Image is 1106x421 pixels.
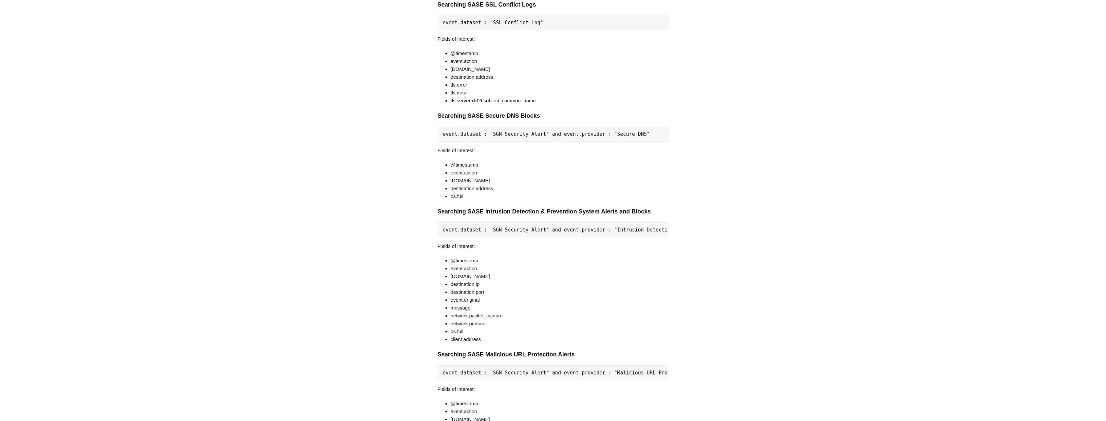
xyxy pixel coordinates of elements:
[451,65,669,73] li: [DOMAIN_NAME]
[438,15,669,30] pre: event.dataset : "SSL Conflict Log"
[438,350,669,359] h3: Searching SASE Malicious URL Protection Alerts
[451,81,669,89] li: tls.error
[451,272,669,280] li: [DOMAIN_NAME]
[451,400,669,408] li: @timestamp
[451,280,669,288] li: destination.ip
[438,385,669,393] p: Fields of interest:
[451,408,669,415] li: event.action
[451,97,669,105] li: tls.server.x509.subject_common_name
[438,207,669,216] h3: Searching SASE Intrusion Detection & Prevention System Alerts and Blocks
[438,365,669,380] pre: event.dataset : "SGN Security Alert" and event.provider : "Malicious URL Protection"
[451,192,669,200] li: os.full
[438,222,669,237] pre: event.dataset : "SGN Security Alert" and event.provider : "Intrusion Detection & Prevention"
[451,288,669,296] li: destination.port
[451,185,669,192] li: destination.address
[438,111,669,121] h3: Searching SASE Secure DNS Blocks
[451,177,669,185] li: [DOMAIN_NAME]
[438,35,669,43] p: Fields of interest:
[451,73,669,81] li: destination.address
[451,304,669,312] li: message
[451,161,669,169] li: @timestamp
[451,328,669,335] li: os.full
[451,50,669,57] li: @timestamp
[438,127,669,142] pre: event.dataset : "SGN Security Alert" and event.provider : "Secure DNS"
[451,89,669,97] li: tls.detail
[451,57,669,65] li: event.action
[451,320,669,328] li: network.protocol
[438,147,669,154] p: Fields of interest:
[451,257,669,265] li: @timestamp
[451,312,669,320] li: network.packet_capture
[451,335,669,343] li: client.address
[451,265,669,272] li: event.action
[451,169,669,177] li: event.action
[438,242,669,250] p: Fields of interest:
[451,296,669,304] li: event.original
